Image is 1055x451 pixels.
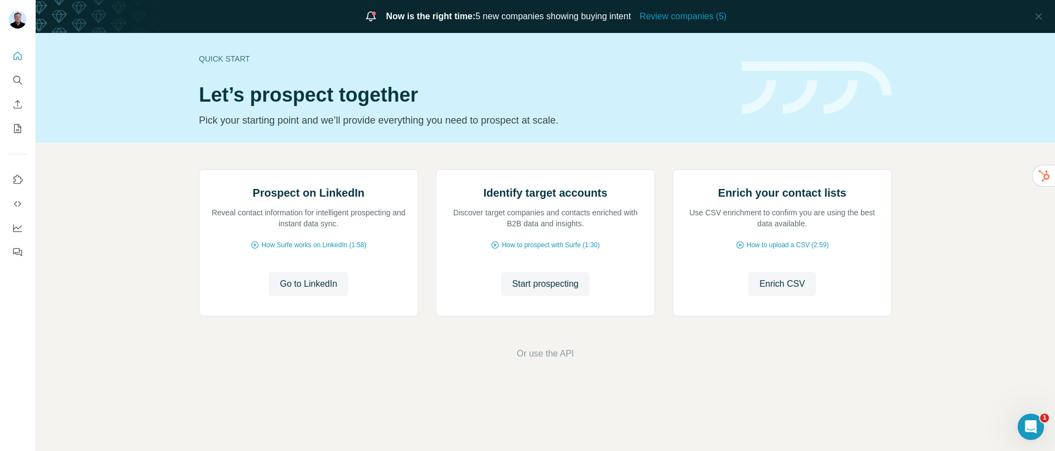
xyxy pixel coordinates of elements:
span: 5 new companies showing buying intent [386,10,631,23]
p: Pick your starting point and we’ll provide everything you need to prospect at scale. [199,113,729,128]
p: Reveal contact information for intelligent prospecting and instant data sync. [210,207,407,229]
button: Start prospecting [501,272,590,296]
iframe: Intercom live chat [1018,414,1044,440]
button: My lists [9,119,26,138]
button: Use Surfe on LinkedIn [9,170,26,190]
img: Avatar [9,11,26,29]
button: Enrich CSV [9,94,26,114]
h1: Let’s prospect together [199,84,729,106]
p: Use CSV enrichment to confirm you are using the best data available. [684,207,880,229]
button: Feedback [9,242,26,262]
button: Enrich CSV [748,272,816,296]
span: How to prospect with Surfe (1:30) [502,240,599,250]
p: Discover target companies and contacts enriched with B2B data and insights. [447,207,643,229]
button: Use Surfe API [9,194,26,214]
h2: Prospect on LinkedIn [253,185,364,201]
button: Go to LinkedIn [269,272,348,296]
span: How to upload a CSV (2:59) [747,240,829,250]
span: How Surfe works on LinkedIn (1:58) [262,240,367,250]
span: Go to LinkedIn [280,277,337,291]
img: banner [742,62,892,115]
span: Now is the right time: [386,12,476,21]
h2: Enrich your contact lists [718,185,846,201]
span: 1 [1040,414,1049,422]
button: Dashboard [9,218,26,238]
button: Review companies (5) [640,10,726,23]
button: Quick start [9,46,26,66]
div: Quick start [199,53,729,64]
button: Search [9,70,26,90]
span: Start prospecting [512,277,579,291]
h2: Identify target accounts [484,185,608,201]
span: Enrich CSV [759,277,805,291]
button: Or use the API [517,347,574,360]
